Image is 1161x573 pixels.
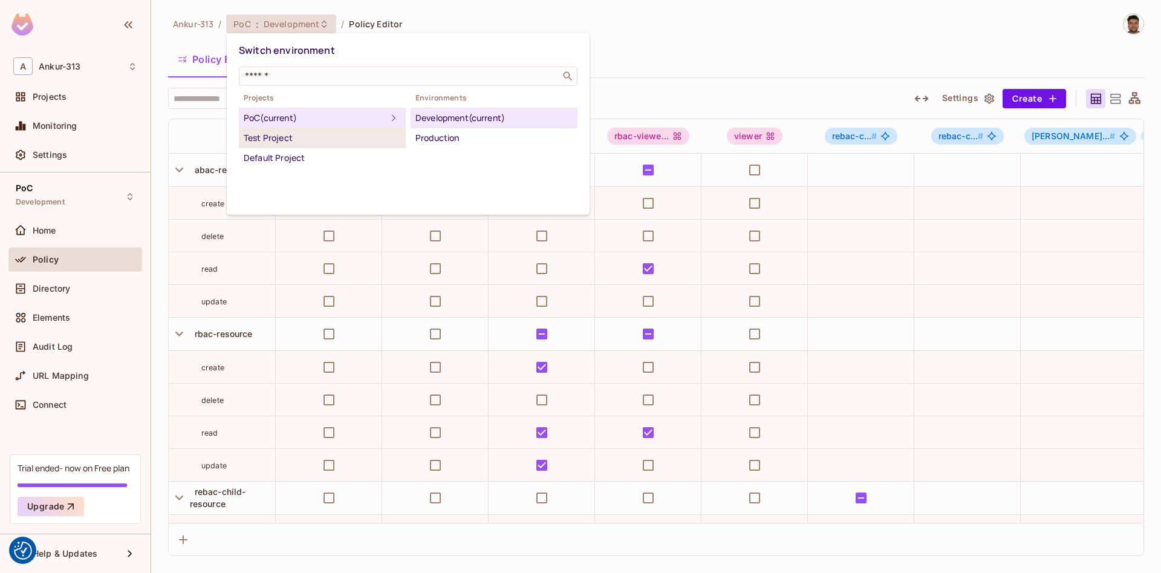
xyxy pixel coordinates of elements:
div: Default Project [244,151,401,165]
button: Consent Preferences [14,542,32,560]
img: Revisit consent button [14,542,32,560]
span: Switch environment [239,44,335,57]
div: Production [415,131,573,145]
div: PoC (current) [244,111,386,125]
div: Test Project [244,131,401,145]
span: Projects [239,93,406,103]
span: Environments [411,93,577,103]
div: Development (current) [415,111,573,125]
